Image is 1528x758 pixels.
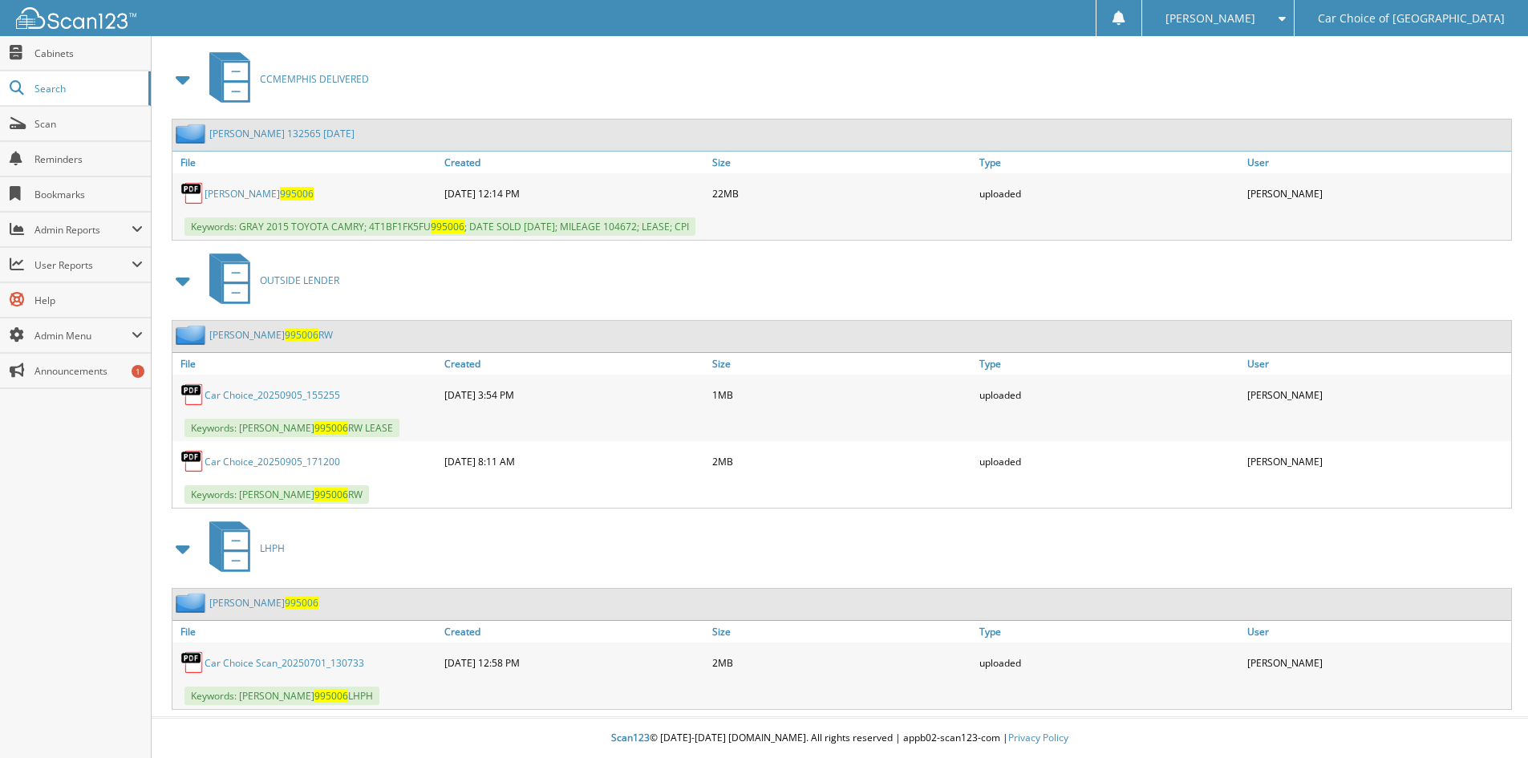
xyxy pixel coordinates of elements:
[1243,152,1511,173] a: User
[440,353,708,375] a: Created
[285,328,318,342] span: 995006
[172,621,440,642] a: File
[200,47,369,111] a: CCMEMPHIS DELIVERED
[708,379,976,411] div: 1MB
[180,651,205,675] img: PDF.png
[975,379,1243,411] div: uploaded
[975,353,1243,375] a: Type
[440,152,708,173] a: Created
[180,181,205,205] img: PDF.png
[1243,445,1511,477] div: [PERSON_NAME]
[180,383,205,407] img: PDF.png
[975,647,1243,679] div: uploaded
[280,187,314,201] span: 995006
[34,47,143,60] span: Cabinets
[184,217,695,236] span: Keywords: GRAY 2015 TOYOTA CAMRY; 4T1BF1FK5FU ; DATE SOLD [DATE]; MILEAGE 104672; LEASE; CPI
[1008,731,1068,744] a: Privacy Policy
[611,731,650,744] span: Scan123
[260,274,339,287] span: OUTSIDE LENDER
[260,541,285,555] span: LHPH
[1243,647,1511,679] div: [PERSON_NAME]
[34,117,143,131] span: Scan
[1165,14,1255,23] span: [PERSON_NAME]
[34,329,132,343] span: Admin Menu
[440,621,708,642] a: Created
[176,124,209,144] img: folder2.png
[172,152,440,173] a: File
[205,388,340,402] a: Car Choice_20250905_155255
[34,364,143,378] span: Announcements
[708,647,976,679] div: 2MB
[314,689,348,703] span: 995006
[975,621,1243,642] a: Type
[34,223,132,237] span: Admin Reports
[132,365,144,378] div: 1
[16,7,136,29] img: scan123-logo-white.svg
[975,445,1243,477] div: uploaded
[440,445,708,477] div: [DATE] 8:11 AM
[708,445,976,477] div: 2MB
[184,419,399,437] span: Keywords: [PERSON_NAME] RW LEASE
[1243,177,1511,209] div: [PERSON_NAME]
[34,152,143,166] span: Reminders
[200,249,339,312] a: OUTSIDE LENDER
[708,353,976,375] a: Size
[205,656,364,670] a: Car Choice Scan_20250701_130733
[34,82,140,95] span: Search
[184,687,379,705] span: Keywords: [PERSON_NAME] LHPH
[431,220,464,233] span: 995006
[1243,379,1511,411] div: [PERSON_NAME]
[205,187,314,201] a: [PERSON_NAME]995006
[176,593,209,613] img: folder2.png
[314,488,348,501] span: 995006
[34,258,132,272] span: User Reports
[440,177,708,209] div: [DATE] 12:14 PM
[176,325,209,345] img: folder2.png
[184,485,369,504] span: Keywords: [PERSON_NAME] RW
[975,152,1243,173] a: Type
[34,294,143,307] span: Help
[440,647,708,679] div: [DATE] 12:58 PM
[205,455,340,468] a: Car Choice_20250905_171200
[314,421,348,435] span: 995006
[975,177,1243,209] div: uploaded
[209,596,318,610] a: [PERSON_NAME]995006
[260,72,369,86] span: CCMEMPHIS DELIVERED
[152,719,1528,758] div: © [DATE]-[DATE] [DOMAIN_NAME]. All rights reserved | appb02-scan123-com |
[708,152,976,173] a: Size
[200,517,285,580] a: LHPH
[708,177,976,209] div: 22MB
[440,379,708,411] div: [DATE] 3:54 PM
[708,621,976,642] a: Size
[1243,353,1511,375] a: User
[285,596,318,610] span: 995006
[209,328,333,342] a: [PERSON_NAME]995006RW
[172,353,440,375] a: File
[34,188,143,201] span: Bookmarks
[209,127,355,140] a: [PERSON_NAME] 132565 [DATE]
[180,449,205,473] img: PDF.png
[1243,621,1511,642] a: User
[1318,14,1505,23] span: Car Choice of [GEOGRAPHIC_DATA]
